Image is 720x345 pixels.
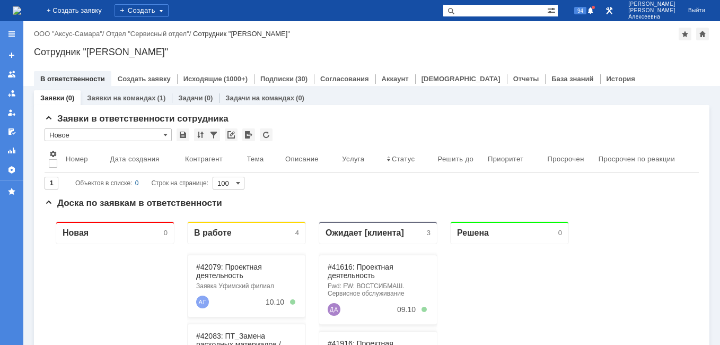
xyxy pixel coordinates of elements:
[152,119,236,144] a: #42083: ПТ_Замена расходных материалов / ресурсных деталей
[118,75,171,83] a: Создать заявку
[40,75,105,83] a: В ответственности
[377,163,382,168] div: 4. Менее 60%
[353,230,371,239] div: 09.10.2025
[224,75,248,83] div: (1000+)
[283,126,384,143] div: #41916: Проектная деятельность
[283,159,296,172] a: Абрамова Галина Викторовна
[3,161,20,178] a: Настройки
[106,145,181,172] th: Дата создания
[628,1,675,7] span: [PERSON_NAME]
[245,319,251,324] div: 5. Менее 100%
[221,162,240,171] div: 02.10.2025
[628,14,675,20] span: Алексеевна
[152,302,252,309] div: сломался принтер
[382,75,409,83] a: Аккаунт
[221,317,240,326] div: 02.10.2025
[377,232,382,237] div: 5. Менее 100%
[207,128,220,141] div: Фильтрация...
[353,92,371,101] div: 09.10.2025
[260,128,273,141] div: Обновлять список
[547,5,558,15] span: Расширенный поиск
[377,94,382,99] div: 5. Менее 100%
[283,50,384,67] div: #41616: Проектная деятельность
[338,145,382,172] th: Услуга
[204,94,213,102] div: (0)
[295,75,308,83] div: (30)
[18,15,44,25] div: Новая
[194,128,207,141] div: Сортировка...
[283,195,349,212] a: #41997: Проектная деятельность
[251,16,254,24] div: 4
[285,155,319,163] div: Описание
[551,75,593,83] a: База знаний
[152,50,217,67] a: #42079: Проектная деятельность
[320,75,369,83] a: Согласования
[49,150,57,158] span: Настройки
[152,315,164,328] a: Александр Кичаев
[382,145,434,172] th: Статус
[514,16,517,24] div: 0
[574,7,586,14] span: 94
[283,126,349,143] a: #41916: Проектная деятельность
[3,66,20,83] a: Заявки на командах
[13,6,21,15] img: logo
[45,198,222,208] span: Доска по заявкам в ответственности
[283,228,296,241] a: Абрамова Галина Викторовна
[696,28,709,40] div: Сделать домашней страницей
[260,75,294,83] a: Подписки
[247,155,264,163] div: Тема
[679,28,691,40] div: Добавить в избранное
[183,75,222,83] a: Исходящие
[40,94,64,102] a: Заявки
[152,147,252,154] div: 95
[243,145,282,172] th: Тема
[119,16,123,24] div: 0
[245,241,251,247] div: 5. Менее 100%
[3,142,20,159] a: Отчеты
[3,85,20,102] a: Заявки в моей ответственности
[242,128,255,141] div: Экспорт списка
[152,70,252,77] div: Заявка Уфимский филиал
[283,215,384,222] div: Заявка на расчет
[548,155,584,163] div: Просрочен
[106,30,193,38] div: /
[484,145,543,172] th: Приоритет
[221,85,240,93] div: 10.10.2025
[488,155,524,163] div: Приоритет
[607,75,635,83] a: История
[353,161,371,170] div: 07.10.2025
[152,238,164,251] a: Vladimir Stepanov
[66,155,88,163] div: Номер
[221,240,240,248] div: 02.10.2025
[283,146,384,153] div: Заявка Уфимский филиал
[66,94,74,102] div: (0)
[185,155,223,163] div: Контрагент
[513,75,539,83] a: Отчеты
[3,123,20,140] a: Мои согласования
[599,155,675,163] div: Просрочен по реакции
[342,155,364,163] div: Услуга
[34,30,106,38] div: /
[152,225,252,232] div: 100
[283,50,349,67] a: #41616: Проектная деятельность
[412,15,444,25] div: Решена
[87,94,155,102] a: Заявки на командах
[152,274,252,299] div: #42085: ПТ_ ремонтно-восстановительные работы (РВР)
[45,114,229,124] span: Заявки в ответственности сотрудника
[152,196,252,222] div: #42084: ПТ_Замена расходных материалов / ресурсных деталей
[392,155,415,163] div: Статус
[283,90,296,103] a: Домнин Артём Викторович
[152,83,164,96] a: Абрамова Галина Викторовна
[181,145,243,172] th: Контрагент
[110,155,160,163] div: Дата создания
[245,164,251,169] div: 5. Менее 100%
[178,94,203,102] a: Задачи
[603,4,616,17] a: Перейти в интерфейс администратора
[152,196,236,222] a: #42084: ПТ_Замена расходных материалов / ресурсных деталей
[382,16,386,24] div: 3
[225,128,238,141] div: Скопировать ссылку на список
[152,274,247,299] a: #42085: ПТ_ ремонтно-восстановительные работы (РВР)
[152,160,164,173] a: Vladimir Stepanov
[62,145,106,172] th: Номер
[13,6,21,15] a: Перейти на домашнюю страницу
